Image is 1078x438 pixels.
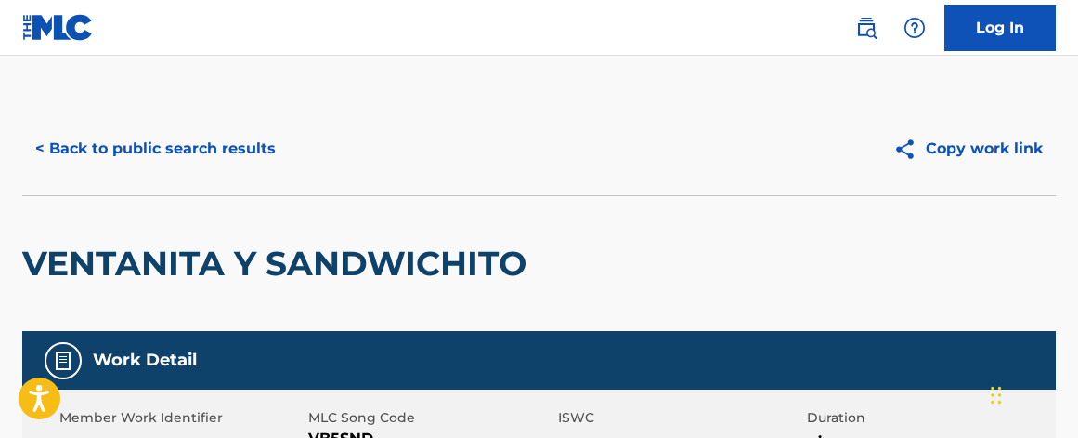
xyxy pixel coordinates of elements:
h5: Work Detail [93,350,197,371]
h2: VENTANITA Y SANDWICHITO [22,243,536,285]
img: MLC Logo [22,14,94,41]
span: Member Work Identifier [59,408,304,428]
button: Copy work link [880,126,1056,172]
img: Copy work link [893,138,926,161]
button: < Back to public search results [22,126,289,172]
img: search [855,17,877,39]
img: help [903,17,926,39]
a: Log In [944,5,1056,51]
span: Duration [807,408,1051,428]
div: Help [896,9,933,46]
img: Work Detail [52,350,74,372]
a: Public Search [848,9,885,46]
iframe: Chat Widget [985,349,1078,438]
div: Drag [991,367,1002,423]
span: ISWC [558,408,802,428]
span: MLC Song Code [308,408,552,428]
